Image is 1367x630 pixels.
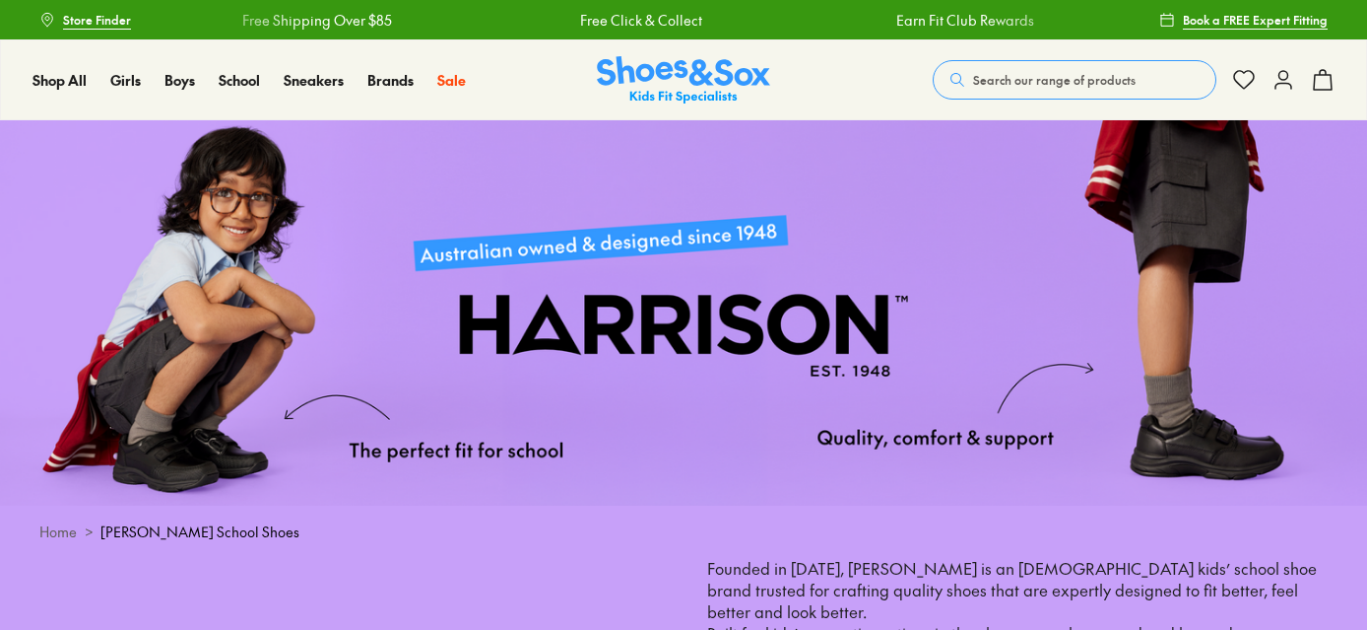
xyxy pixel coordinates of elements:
span: Girls [110,70,141,90]
a: Free Shipping Over $85 [239,10,389,31]
a: Book a FREE Expert Fitting [1159,2,1328,37]
span: Store Finder [63,11,131,29]
a: Earn Fit Club Rewards [894,10,1032,31]
span: School [219,70,260,90]
a: Sneakers [284,70,344,91]
a: Sale [437,70,466,91]
a: Shop All [33,70,87,91]
a: Shoes & Sox [597,56,770,105]
span: Book a FREE Expert Fitting [1183,11,1328,29]
a: Free Click & Collect [578,10,700,31]
p: Founded in [DATE], [PERSON_NAME] is an [DEMOGRAPHIC_DATA] kids’ school shoe brand trusted for cra... [707,558,1328,623]
img: SNS_Logo_Responsive.svg [597,56,770,105]
span: Sale [437,70,466,90]
span: Boys [164,70,195,90]
a: Boys [164,70,195,91]
span: Brands [367,70,414,90]
span: Shop All [33,70,87,90]
a: School [219,70,260,91]
a: Home [39,522,77,542]
button: Search our range of products [933,60,1216,100]
span: [PERSON_NAME] School Shoes [100,522,299,542]
a: Brands [367,70,414,91]
div: > [39,522,1328,542]
a: Store Finder [39,2,131,37]
span: Sneakers [284,70,344,90]
a: Girls [110,70,141,91]
span: Search our range of products [973,71,1136,89]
